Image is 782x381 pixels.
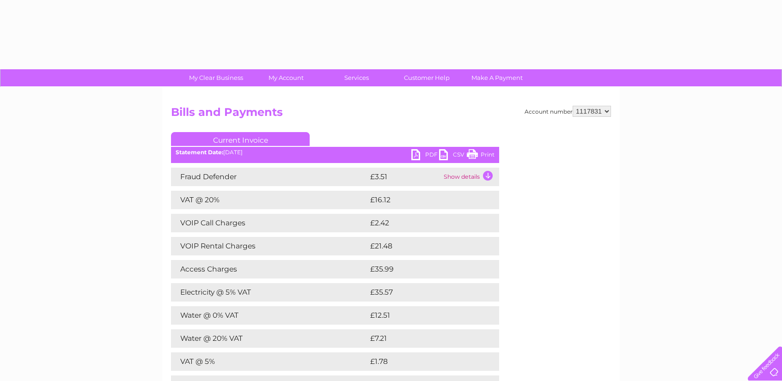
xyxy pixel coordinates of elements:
td: Water @ 20% VAT [171,329,368,348]
a: My Account [248,69,324,86]
td: VAT @ 20% [171,191,368,209]
td: £21.48 [368,237,480,255]
td: £7.21 [368,329,476,348]
td: £16.12 [368,191,479,209]
td: £2.42 [368,214,477,232]
td: Water @ 0% VAT [171,306,368,325]
a: Current Invoice [171,132,310,146]
a: Customer Help [389,69,465,86]
td: Electricity @ 5% VAT [171,283,368,302]
a: Print [467,149,495,163]
div: [DATE] [171,149,499,156]
a: Services [318,69,395,86]
td: £12.51 [368,306,478,325]
td: £35.57 [368,283,480,302]
a: My Clear Business [178,69,254,86]
td: £1.78 [368,352,477,371]
h2: Bills and Payments [171,106,611,123]
td: £35.99 [368,260,481,278]
td: VAT @ 5% [171,352,368,371]
a: CSV [439,149,467,163]
a: Make A Payment [459,69,535,86]
td: VOIP Rental Charges [171,237,368,255]
div: Account number [525,106,611,117]
b: Statement Date: [176,149,223,156]
td: Show details [441,168,499,186]
td: Access Charges [171,260,368,278]
a: PDF [411,149,439,163]
td: £3.51 [368,168,441,186]
td: VOIP Call Charges [171,214,368,232]
td: Fraud Defender [171,168,368,186]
